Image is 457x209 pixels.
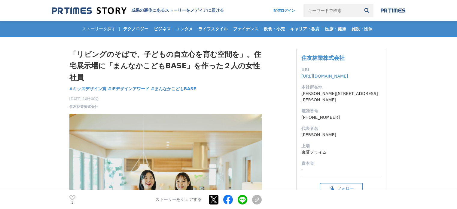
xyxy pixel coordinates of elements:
[151,86,196,92] a: #まんなかこどもBASE
[301,143,381,149] dt: 上場
[261,26,287,32] span: 飲食・小売
[151,26,173,32] span: ビジネス
[69,86,107,92] a: #キッズデザイン賞
[323,21,349,37] a: 医療・健康
[267,4,301,17] a: 配信ログイン
[108,86,149,91] span: #iFデザインアワード
[301,132,381,138] dd: [PERSON_NAME]
[151,21,173,37] a: ビジネス
[301,160,381,167] dt: 資本金
[288,26,322,32] span: キャリア・教育
[381,8,405,13] img: prtimes
[52,7,224,15] a: 成果の裏側にあるストーリーをメディアに届ける 成果の裏側にあるストーリーをメディアに届ける
[174,21,195,37] a: エンタメ
[349,26,375,32] span: 施設・団体
[69,104,98,109] a: 住友林業株式会社
[301,91,381,103] dd: [PERSON_NAME][STREET_ADDRESS][PERSON_NAME]
[301,125,381,132] dt: 代表者名
[261,21,287,37] a: 飲食・小売
[320,183,363,194] button: フォロー
[151,86,196,91] span: #まんなかこどもBASE
[174,26,195,32] span: エンタメ
[301,149,381,155] dd: 東証プライム
[196,26,230,32] span: ライフスタイル
[301,167,381,173] dd: -
[121,21,151,37] a: テクノロジー
[323,26,349,32] span: 医療・健康
[69,201,75,204] p: 1
[303,4,360,17] input: キーワードで検索
[301,108,381,114] dt: 電話番号
[155,197,202,202] p: ストーリーをシェアする
[231,26,261,32] span: ファイナンス
[108,86,149,92] a: #iFデザインアワード
[360,4,373,17] button: 検索
[301,55,345,61] a: 住友林業株式会社
[69,86,107,91] span: #キッズデザイン賞
[349,21,375,37] a: 施設・団体
[301,67,381,73] dt: URL
[301,74,348,78] a: [URL][DOMAIN_NAME]
[69,49,262,83] h1: 「リビングのそばで、子どもの自立心を育む空間を」。住宅展示場に「まんなかこどもBASE」を作った２人の女性社員
[196,21,230,37] a: ライフスタイル
[69,96,99,102] span: [DATE] 10時00分
[52,7,126,15] img: 成果の裏側にあるストーリーをメディアに届ける
[131,8,224,13] h2: 成果の裏側にあるストーリーをメディアに届ける
[301,114,381,121] dd: [PHONE_NUMBER]
[288,21,322,37] a: キャリア・教育
[121,26,151,32] span: テクノロジー
[301,84,381,91] dt: 本社所在地
[231,21,261,37] a: ファイナンス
